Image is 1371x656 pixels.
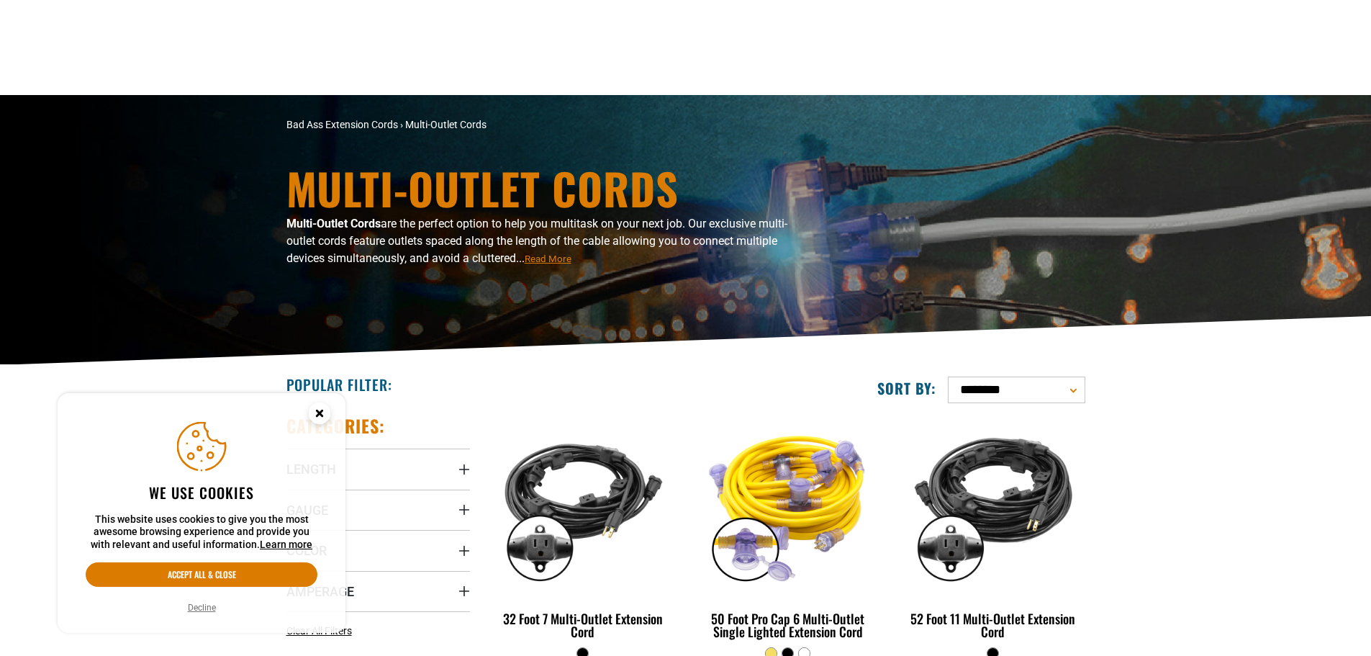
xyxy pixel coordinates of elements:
span: › [400,119,403,130]
img: black [492,422,674,588]
button: Accept all & close [86,562,317,587]
summary: Length [286,449,470,489]
span: are the perfect option to help you multitask on your next job. Our exclusive multi-outlet cords f... [286,217,787,265]
img: yellow [697,422,879,588]
aside: Cookie Consent [58,393,345,634]
summary: Gauge [286,490,470,530]
h2: We use cookies [86,483,317,502]
b: Multi-Outlet Cords [286,217,381,230]
a: black 52 Foot 11 Multi-Outlet Extension Cord [901,415,1085,647]
a: yellow 50 Foot Pro Cap 6 Multi-Outlet Single Lighted Extension Cord [696,415,879,647]
div: 52 Foot 11 Multi-Outlet Extension Cord [901,612,1085,638]
summary: Amperage [286,571,470,611]
button: Decline [184,601,220,615]
p: This website uses cookies to give you the most awesome browsing experience and provide you with r... [86,513,317,552]
a: Learn more [260,539,312,550]
h2: Popular Filter: [286,375,392,394]
label: Sort by: [877,379,936,397]
h1: Multi-Outlet Cords [286,166,812,210]
span: Multi-Outlet Cords [405,119,487,130]
span: Clear All Filters [286,625,352,637]
a: black 32 Foot 7 Multi-Outlet Extension Cord [492,415,675,647]
a: Bad Ass Extension Cords [286,119,398,130]
div: 32 Foot 7 Multi-Outlet Extension Cord [492,612,675,638]
summary: Color [286,530,470,570]
img: black [902,422,1084,588]
span: Read More [525,253,571,264]
nav: breadcrumbs [286,117,812,132]
div: 50 Foot Pro Cap 6 Multi-Outlet Single Lighted Extension Cord [696,612,879,638]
